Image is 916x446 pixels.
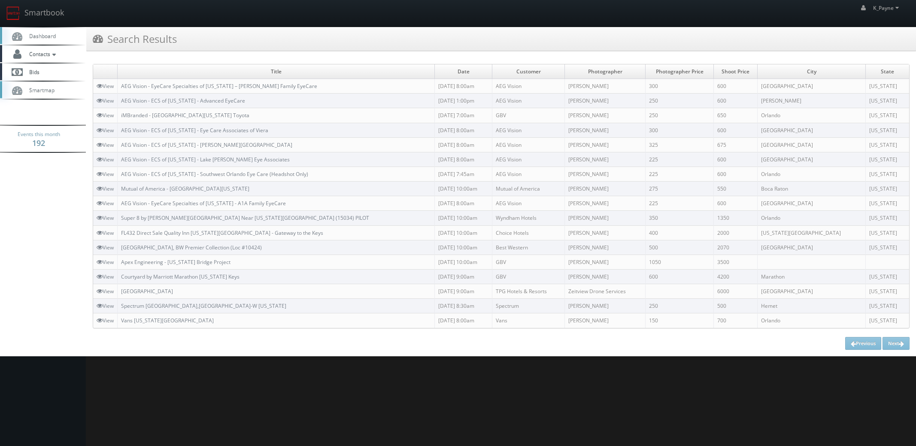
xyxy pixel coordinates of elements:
a: FL432 Direct Sale Quality Inn [US_STATE][GEOGRAPHIC_DATA] - Gateway to the Keys [121,229,323,237]
td: 1050 [646,255,714,269]
td: [GEOGRAPHIC_DATA] [757,79,865,94]
td: Customer [492,64,565,79]
a: Spectrum [GEOGRAPHIC_DATA],[GEOGRAPHIC_DATA]-W [US_STATE] [121,302,286,309]
td: [GEOGRAPHIC_DATA] [757,196,865,211]
a: AEG Vision - ECS of [US_STATE] - Eye Care Associates of Viera [121,127,268,134]
td: [PERSON_NAME] [565,123,646,137]
td: 300 [646,123,714,137]
td: [US_STATE] [866,94,909,108]
td: [DATE] 8:00am [435,313,492,328]
td: Photographer [565,64,646,79]
a: Apex Engineering - [US_STATE] Bridge Project [121,258,231,266]
td: [DATE] 9:00am [435,269,492,284]
td: [DATE] 8:30am [435,299,492,313]
td: 6000 [714,284,758,299]
td: [DATE] 8:00am [435,79,492,94]
td: Date [435,64,492,79]
a: AEG Vision - ECS of [US_STATE] - Advanced EyeCare [121,97,245,104]
td: 700 [714,313,758,328]
td: 350 [646,211,714,225]
td: [DATE] 8:00am [435,137,492,152]
a: View [97,244,114,251]
td: [PERSON_NAME] [565,196,646,211]
td: 500 [714,299,758,313]
td: GBV [492,108,565,123]
td: [US_STATE] [866,167,909,181]
td: [PERSON_NAME] [757,94,865,108]
td: 4200 [714,269,758,284]
td: 600 [714,79,758,94]
td: [DATE] 10:00am [435,182,492,196]
a: View [97,302,114,309]
td: Hemet [757,299,865,313]
td: [US_STATE] [866,240,909,255]
a: View [97,229,114,237]
td: 600 [714,123,758,137]
a: View [97,170,114,178]
a: View [97,317,114,324]
a: View [97,141,114,149]
span: Bids [25,68,39,76]
td: 650 [714,108,758,123]
td: [US_STATE] [866,182,909,196]
td: [GEOGRAPHIC_DATA] [757,123,865,137]
span: K_Payne [873,4,901,12]
td: [US_STATE] [866,79,909,94]
a: AEG Vision - EyeCare Specialties of [US_STATE] - A1A Family EyeCare [121,200,286,207]
td: [PERSON_NAME] [565,255,646,269]
td: 600 [714,94,758,108]
td: State [866,64,909,79]
a: Vans [US_STATE][GEOGRAPHIC_DATA] [121,317,214,324]
td: AEG Vision [492,94,565,108]
td: Orlando [757,313,865,328]
td: Orlando [757,211,865,225]
td: [PERSON_NAME] [565,167,646,181]
td: 2000 [714,225,758,240]
td: [GEOGRAPHIC_DATA] [757,284,865,299]
td: TPG Hotels & Resorts [492,284,565,299]
td: 250 [646,108,714,123]
a: View [97,82,114,90]
td: GBV [492,255,565,269]
a: View [97,112,114,119]
td: [PERSON_NAME] [565,137,646,152]
td: [US_STATE] [866,137,909,152]
td: 675 [714,137,758,152]
a: Super 8 by [PERSON_NAME][GEOGRAPHIC_DATA] Near [US_STATE][GEOGRAPHIC_DATA] (15034) PILOT [121,214,369,221]
td: [US_STATE] [866,196,909,211]
td: [PERSON_NAME] [565,79,646,94]
td: 2070 [714,240,758,255]
td: Marathon [757,269,865,284]
span: Contacts [25,50,58,58]
td: [US_STATE] [866,152,909,167]
td: [PERSON_NAME] [565,269,646,284]
td: City [757,64,865,79]
td: Zeitview Drone Services [565,284,646,299]
td: [GEOGRAPHIC_DATA] [757,152,865,167]
td: [PERSON_NAME] [565,225,646,240]
td: 225 [646,196,714,211]
td: AEG Vision [492,137,565,152]
td: 600 [714,167,758,181]
td: [US_STATE] [866,123,909,137]
a: View [97,214,114,221]
td: [PERSON_NAME] [565,152,646,167]
a: View [97,185,114,192]
td: [DATE] 10:00am [435,255,492,269]
a: AEG Vision - ECS of [US_STATE] - Southwest Orlando Eye Care (Headshot Only) [121,170,308,178]
td: 1350 [714,211,758,225]
td: 550 [714,182,758,196]
td: [US_STATE] [866,211,909,225]
td: AEG Vision [492,196,565,211]
td: 300 [646,79,714,94]
td: [PERSON_NAME] [565,211,646,225]
td: [US_STATE] [866,269,909,284]
td: Choice Hotels [492,225,565,240]
span: Dashboard [25,32,56,39]
td: AEG Vision [492,79,565,94]
td: [US_STATE] [866,284,909,299]
a: AEG Vision - ECS of [US_STATE] - [PERSON_NAME][GEOGRAPHIC_DATA] [121,141,292,149]
td: [US_STATE] [866,299,909,313]
td: [GEOGRAPHIC_DATA] [757,240,865,255]
td: [PERSON_NAME] [565,182,646,196]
